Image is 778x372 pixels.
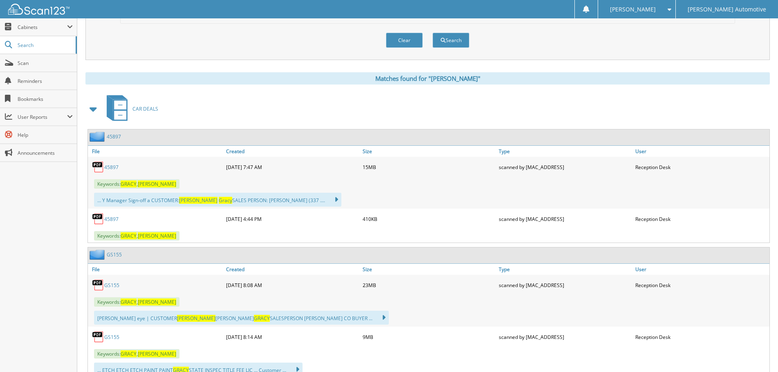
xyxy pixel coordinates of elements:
[688,7,766,12] span: [PERSON_NAME] Automotive
[107,251,122,258] a: GS155
[94,179,179,189] span: Keywords: ,
[224,329,360,345] div: [DATE] 8:14 AM
[104,164,119,171] a: 45897
[224,159,360,175] div: [DATE] 7:47 AM
[433,33,469,48] button: Search
[361,329,497,345] div: 9MB
[386,33,423,48] button: Clear
[633,211,769,227] div: Reception Desk
[90,249,107,260] img: folder2.png
[138,298,176,305] span: [PERSON_NAME]
[94,349,179,359] span: Keywords: ,
[90,131,107,142] img: folder2.png
[94,193,341,207] div: ... Y Manager Sign-off a CUSTOMER: SALES PERSON: [PERSON_NAME] (337 ....
[497,211,633,227] div: scanned by [MAC_ADDRESS]
[497,159,633,175] div: scanned by [MAC_ADDRESS]
[102,93,158,125] a: CAR DEALS
[633,329,769,345] div: Reception Desk
[94,311,389,325] div: [PERSON_NAME] eye | CUSTOMER [PERSON_NAME] SALESPERSON [PERSON_NAME] CO BUYER ...
[18,149,73,156] span: Announcements
[92,213,104,225] img: PDF.png
[132,105,158,112] span: CAR DEALS
[94,297,179,307] span: Keywords: ,
[92,161,104,173] img: PDF.png
[121,298,137,305] span: GRACY
[224,211,360,227] div: [DATE] 4:44 PM
[361,159,497,175] div: 15MB
[104,334,119,341] a: GS155
[92,331,104,343] img: PDF.png
[121,180,137,187] span: GRACY
[94,231,179,241] span: Keywords: ,
[8,4,70,15] img: scan123-logo-white.svg
[138,180,176,187] span: [PERSON_NAME]
[361,146,497,157] a: Size
[121,232,137,239] span: GRACY
[633,146,769,157] a: User
[88,264,224,275] a: File
[18,60,73,67] span: Scan
[219,197,232,204] span: Gracy
[18,78,73,85] span: Reminders
[18,131,73,138] span: Help
[121,350,137,357] span: GRACY
[92,279,104,291] img: PDF.png
[104,282,119,289] a: GS155
[138,232,176,239] span: [PERSON_NAME]
[18,24,67,31] span: Cabinets
[633,277,769,293] div: Reception Desk
[361,264,497,275] a: Size
[361,211,497,227] div: 410KB
[85,72,770,85] div: Matches found for "[PERSON_NAME]"
[18,42,72,49] span: Search
[88,146,224,157] a: File
[224,146,360,157] a: Created
[138,350,176,357] span: [PERSON_NAME]
[361,277,497,293] div: 23MB
[18,114,67,120] span: User Reports
[107,133,121,140] a: 45897
[497,329,633,345] div: scanned by [MAC_ADDRESS]
[104,216,119,223] a: 45897
[737,333,778,372] iframe: Chat Widget
[497,146,633,157] a: Type
[224,277,360,293] div: [DATE] 8:08 AM
[177,315,215,322] span: [PERSON_NAME]
[497,264,633,275] a: Type
[610,7,656,12] span: [PERSON_NAME]
[18,96,73,102] span: Bookmarks
[179,197,217,204] span: [PERSON_NAME]
[633,264,769,275] a: User
[254,315,270,322] span: GRACY
[633,159,769,175] div: Reception Desk
[224,264,360,275] a: Created
[497,277,633,293] div: scanned by [MAC_ADDRESS]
